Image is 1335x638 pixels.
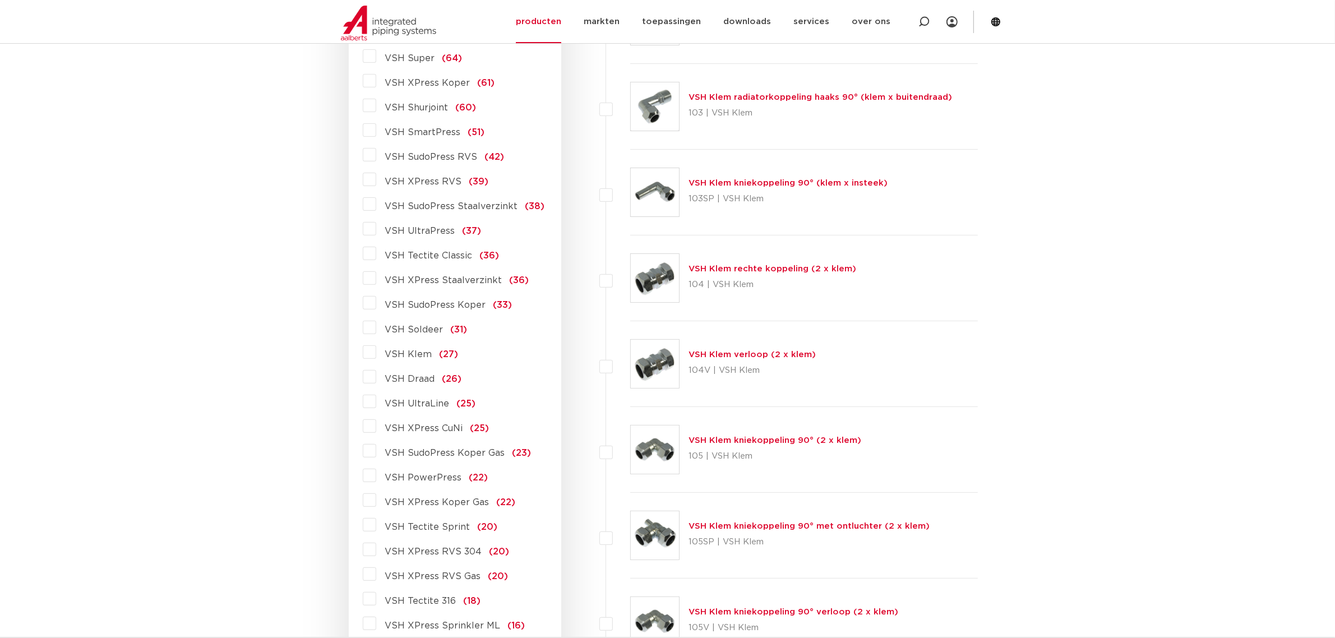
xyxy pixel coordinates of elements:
[451,325,468,334] span: (31)
[464,597,481,605] span: (18)
[478,523,498,531] span: (20)
[689,104,952,122] p: 103 | VSH Klem
[468,128,485,137] span: (51)
[385,177,462,186] span: VSH XPress RVS
[385,498,489,507] span: VSH XPress Koper Gas
[689,619,898,637] p: 105V | VSH Klem
[385,621,501,630] span: VSH XPress Sprinkler ML
[689,436,861,445] a: VSH Klem kniekoppeling 90° (2 x klem)
[385,399,450,408] span: VSH UltraLine
[385,300,486,309] span: VSH SudoPress Koper
[463,226,482,235] span: (37)
[469,473,488,482] span: (22)
[631,82,679,131] img: Thumbnail for VSH Klem radiatorkoppeling haaks 90° (klem x buitendraad)
[385,375,435,383] span: VSH Draad
[385,202,518,211] span: VSH SudoPress Staalverzinkt
[689,350,816,359] a: VSH Klem verloop (2 x klem)
[488,572,509,581] span: (20)
[385,325,444,334] span: VSH Soldeer
[385,547,482,556] span: VSH XPress RVS 304
[689,608,898,616] a: VSH Klem kniekoppeling 90° verloop (2 x klem)
[478,78,495,87] span: (61)
[510,276,529,285] span: (36)
[440,350,459,359] span: (27)
[689,265,856,273] a: VSH Klem rechte koppeling (2 x klem)
[385,449,505,457] span: VSH SudoPress Koper Gas
[385,251,473,260] span: VSH Tectite Classic
[485,152,505,161] span: (42)
[456,103,477,112] span: (60)
[385,78,470,87] span: VSH XPress Koper
[385,226,455,235] span: VSH UltraPress
[689,447,861,465] p: 105 | VSH Klem
[489,547,510,556] span: (20)
[385,54,435,63] span: VSH Super
[385,473,462,482] span: VSH PowerPress
[512,449,532,457] span: (23)
[385,424,463,433] span: VSH XPress CuNi
[442,375,462,383] span: (26)
[385,572,481,581] span: VSH XPress RVS Gas
[631,254,679,302] img: Thumbnail for VSH Klem rechte koppeling (2 x klem)
[689,362,816,380] p: 104V | VSH Klem
[470,424,489,433] span: (25)
[508,621,525,630] span: (16)
[493,300,512,309] span: (33)
[385,350,432,359] span: VSH Klem
[385,523,470,531] span: VSH Tectite Sprint
[385,128,461,137] span: VSH SmartPress
[631,168,679,216] img: Thumbnail for VSH Klem kniekoppeling 90° (klem x insteek)
[689,179,888,187] a: VSH Klem kniekoppeling 90° (klem x insteek)
[480,251,500,260] span: (36)
[689,190,888,208] p: 103SP | VSH Klem
[689,522,930,530] a: VSH Klem kniekoppeling 90° met ontluchter (2 x klem)
[385,597,456,605] span: VSH Tectite 316
[385,276,502,285] span: VSH XPress Staalverzinkt
[385,152,478,161] span: VSH SudoPress RVS
[631,426,679,474] img: Thumbnail for VSH Klem kniekoppeling 90° (2 x klem)
[689,533,930,551] p: 105SP | VSH Klem
[631,340,679,388] img: Thumbnail for VSH Klem verloop (2 x klem)
[689,93,952,101] a: VSH Klem radiatorkoppeling haaks 90° (klem x buitendraad)
[689,276,856,294] p: 104 | VSH Klem
[497,498,516,507] span: (22)
[631,511,679,560] img: Thumbnail for VSH Klem kniekoppeling 90° met ontluchter (2 x klem)
[442,54,463,63] span: (64)
[457,399,476,408] span: (25)
[469,177,489,186] span: (39)
[385,103,449,112] span: VSH Shurjoint
[525,202,545,211] span: (38)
